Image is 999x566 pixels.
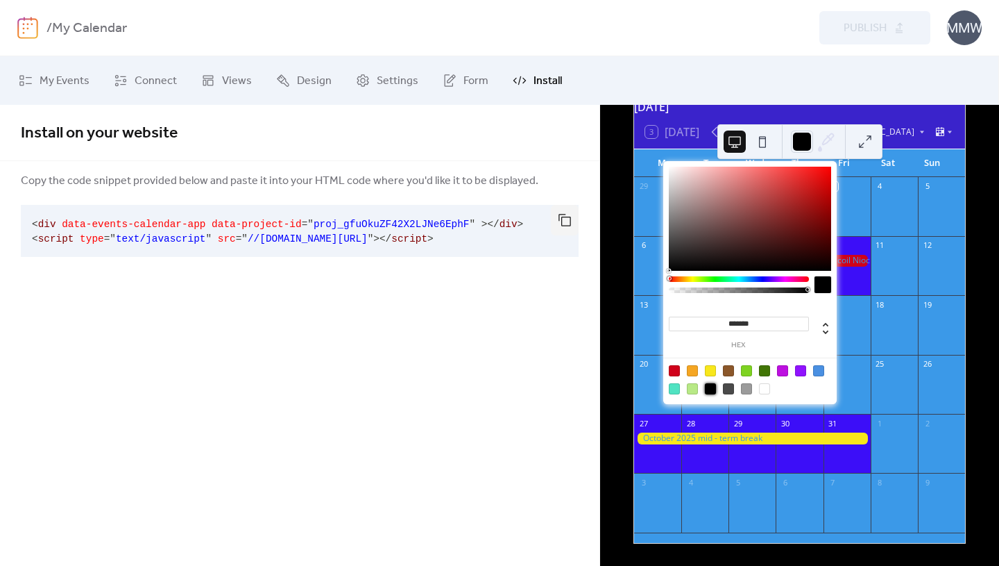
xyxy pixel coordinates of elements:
[705,365,716,376] div: #F8E71C
[634,99,965,115] div: [DATE]
[391,233,427,244] span: script
[302,219,308,230] span: =
[638,299,649,310] div: 13
[759,383,770,394] div: #FFFFFF
[821,149,866,177] div: Fri
[379,233,391,244] span: </
[947,10,982,45] div: MMW
[922,181,932,192] div: 5
[345,62,429,99] a: Settings
[46,15,52,42] b: /
[669,383,680,394] div: #50E3C2
[116,233,206,244] span: text/javascript
[813,365,824,376] div: #4A90E2
[795,365,806,376] div: #9013FE
[823,255,871,267] div: Scoil Niocláis 25th Year Anniversary
[638,359,649,369] div: 20
[634,433,871,444] div: October 2025 mid - term break
[104,233,110,244] span: =
[922,299,932,310] div: 19
[910,149,954,177] div: Sun
[780,477,790,488] div: 6
[373,233,379,244] span: >
[469,219,475,230] span: "
[638,181,649,192] div: 29
[110,233,116,244] span: "
[741,365,752,376] div: #7ED321
[533,73,562,90] span: Install
[21,118,178,149] span: Install on your website
[875,418,885,428] div: 1
[368,233,374,244] span: "
[241,233,248,244] span: "
[875,181,885,192] div: 4
[17,17,38,39] img: logo
[723,383,734,394] div: #4A4A4A
[741,383,752,394] div: #9B9B9B
[759,365,770,376] div: #417505
[307,219,314,230] span: "
[499,219,518,230] span: div
[481,219,488,230] span: >
[875,299,885,310] div: 18
[218,233,236,244] span: src
[21,173,538,190] span: Copy the code snippet provided below and paste it into your HTML code where you'd like it to be d...
[191,62,262,99] a: Views
[32,233,38,244] span: <
[866,149,910,177] div: Sat
[38,219,56,230] span: div
[828,477,838,488] div: 7
[135,73,177,90] span: Connect
[922,359,932,369] div: 26
[487,219,499,230] span: </
[38,233,74,244] span: script
[377,73,418,90] span: Settings
[723,365,734,376] div: #8B572A
[103,62,187,99] a: Connect
[62,219,205,230] span: data-events-calendar-app
[780,418,790,428] div: 30
[669,365,680,376] div: #D0021B
[875,477,885,488] div: 8
[32,219,38,230] span: <
[236,233,242,244] span: =
[432,62,499,99] a: Form
[518,219,524,230] span: >
[687,383,698,394] div: #B8E986
[669,342,809,349] label: hex
[922,477,932,488] div: 9
[777,365,788,376] div: #BD10E0
[922,418,932,428] div: 2
[685,477,696,488] div: 4
[685,418,696,428] div: 28
[687,365,698,376] div: #F5A623
[875,240,885,251] div: 11
[733,477,743,488] div: 5
[248,233,368,244] span: //[DOMAIN_NAME][URL]
[638,240,649,251] div: 6
[875,359,885,369] div: 25
[8,62,100,99] a: My Events
[690,149,734,177] div: Tue
[638,477,649,488] div: 3
[645,149,690,177] div: Mon
[80,233,104,244] span: type
[705,383,716,394] div: #000000
[297,73,332,90] span: Design
[205,233,212,244] span: "
[212,219,302,230] span: data-project-id
[222,73,252,90] span: Views
[427,233,434,244] span: >
[463,73,488,90] span: Form
[314,219,470,230] span: proj_gfuOkuZF42X2LJNe6EphF
[52,15,127,42] b: My Calendar
[922,240,932,251] div: 12
[40,73,89,90] span: My Events
[502,62,572,99] a: Install
[266,62,342,99] a: Design
[828,418,838,428] div: 31
[638,418,649,428] div: 27
[733,418,743,428] div: 29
